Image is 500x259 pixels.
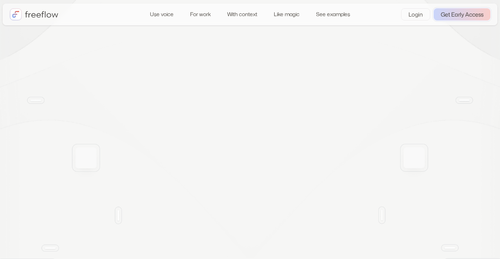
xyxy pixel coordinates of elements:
a: With context [221,7,263,22]
a: Login [401,8,430,20]
a: Use voice [144,7,179,22]
a: Get Early Access [434,8,490,20]
a: See examples [310,7,356,22]
a: Like magic [268,7,305,22]
a: For work [184,7,216,22]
